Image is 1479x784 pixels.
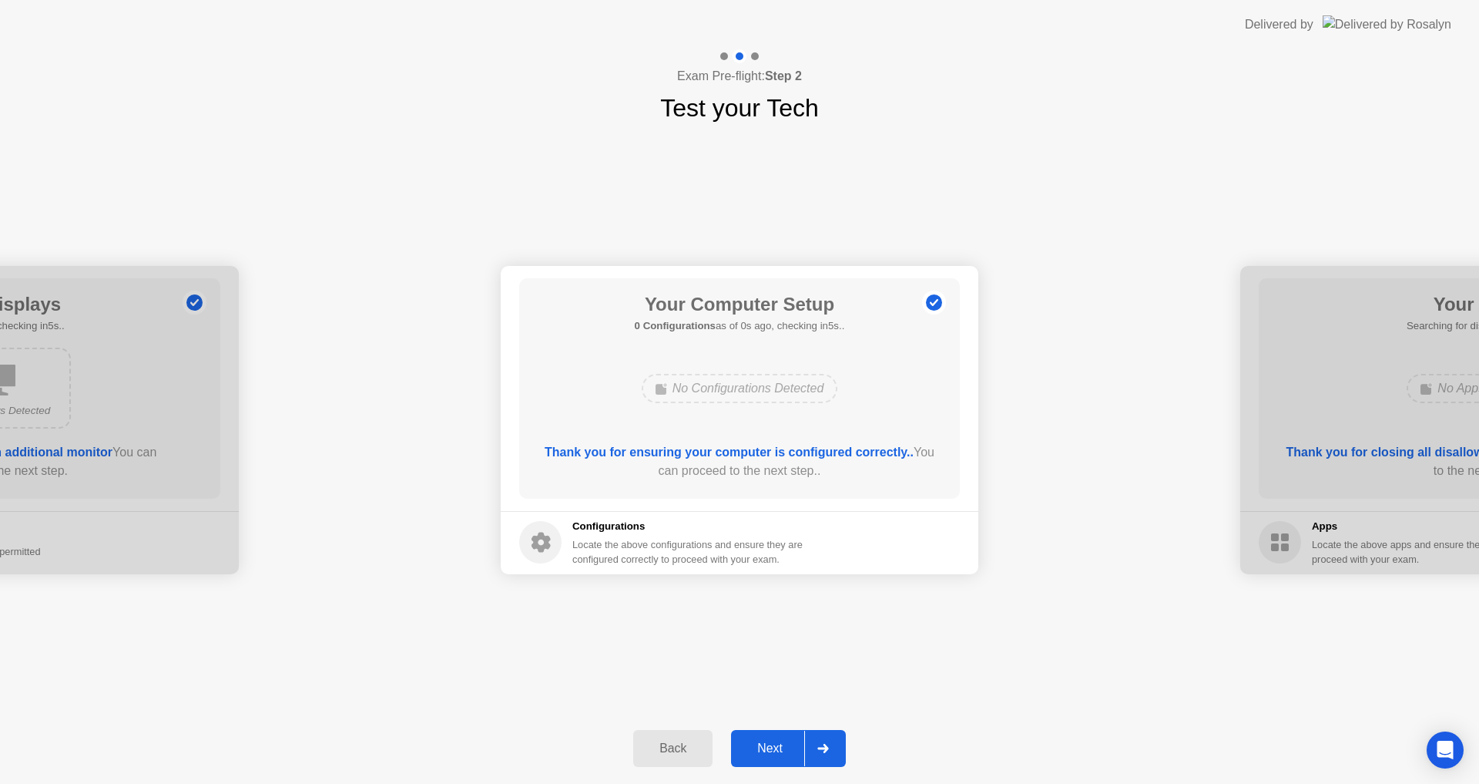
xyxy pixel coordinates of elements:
b: Thank you for ensuring your computer is configured correctly.. [545,446,914,459]
h1: Your Computer Setup [635,291,845,318]
div: Next [736,742,804,755]
b: 0 Configurations [635,320,716,331]
h5: as of 0s ago, checking in5s.. [635,318,845,334]
button: Back [633,730,713,767]
div: No Configurations Detected [642,374,838,403]
div: Back [638,742,708,755]
div: Delivered by [1245,15,1313,34]
b: Step 2 [765,69,802,82]
h5: Configurations [572,519,806,534]
button: Next [731,730,846,767]
div: You can proceed to the next step.. [542,443,938,480]
div: Open Intercom Messenger [1427,732,1464,769]
h1: Test your Tech [660,89,819,126]
h4: Exam Pre-flight: [677,67,802,86]
img: Delivered by Rosalyn [1323,15,1451,33]
div: Locate the above configurations and ensure they are configured correctly to proceed with your exam. [572,537,806,567]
